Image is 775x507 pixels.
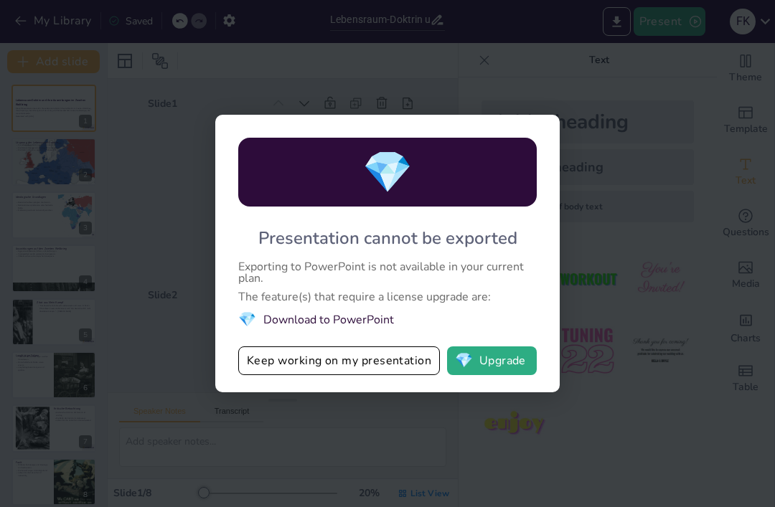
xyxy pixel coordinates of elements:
[238,310,537,329] li: Download to PowerPoint
[455,354,473,368] span: diamond
[238,261,537,284] div: Exporting to PowerPoint is not available in your current plan.
[362,145,413,200] span: diamond
[238,310,256,329] span: diamond
[238,291,537,303] div: The feature(s) that require a license upgrade are:
[238,346,440,375] button: Keep working on my presentation
[258,227,517,250] div: Presentation cannot be exported
[447,346,537,375] button: diamondUpgrade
